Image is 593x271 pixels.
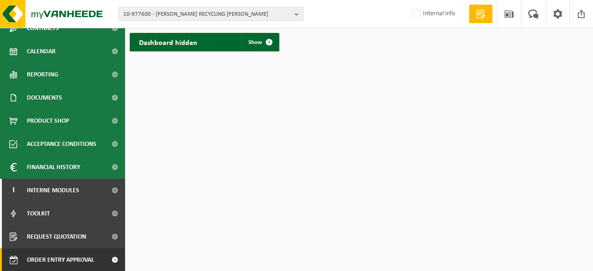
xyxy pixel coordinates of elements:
a: Show [241,33,278,51]
span: Contracts [27,17,59,40]
span: Show [248,39,262,45]
span: Product Shop [27,109,69,132]
button: 10-977600 - [PERSON_NAME] RECYCLING [PERSON_NAME] [118,7,303,21]
span: Reporting [27,63,58,86]
span: Financial History [27,156,80,179]
span: 10-977600 - [PERSON_NAME] RECYCLING [PERSON_NAME] [123,7,291,21]
span: Documents [27,86,62,109]
span: Request quotation [27,225,86,248]
span: Acceptance conditions [27,132,96,156]
label: Internal info [410,7,455,21]
span: Calendar [27,40,56,63]
span: Toolkit [27,202,50,225]
span: I [9,179,18,202]
span: Interne modules [27,179,79,202]
h2: Dashboard hidden [130,33,207,51]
